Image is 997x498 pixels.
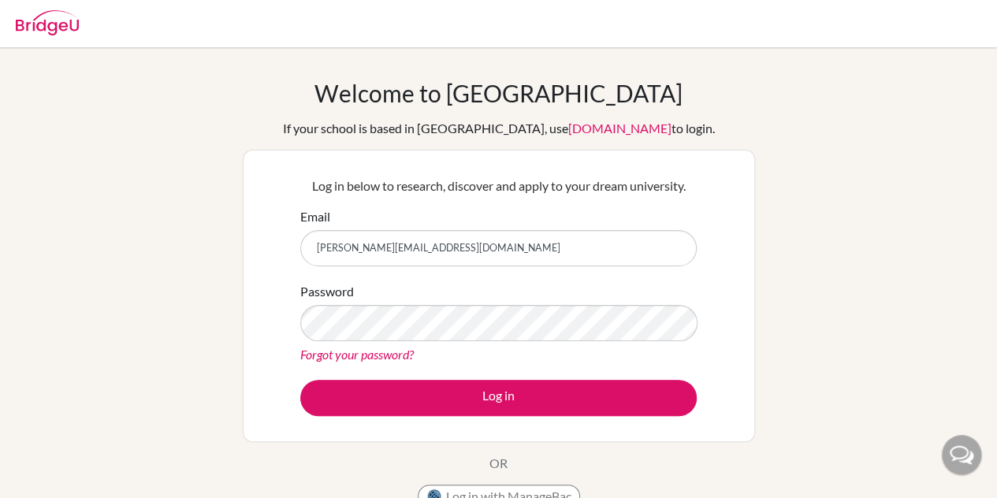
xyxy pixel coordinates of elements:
[314,79,683,107] h1: Welcome to [GEOGRAPHIC_DATA]
[16,10,79,35] img: Bridge-U
[283,119,715,138] div: If your school is based in [GEOGRAPHIC_DATA], use to login.
[35,11,68,25] span: Help
[300,207,330,226] label: Email
[300,347,414,362] a: Forgot your password?
[300,177,697,195] p: Log in below to research, discover and apply to your dream university.
[489,454,508,473] p: OR
[300,380,697,416] button: Log in
[568,121,671,136] a: [DOMAIN_NAME]
[300,282,354,301] label: Password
